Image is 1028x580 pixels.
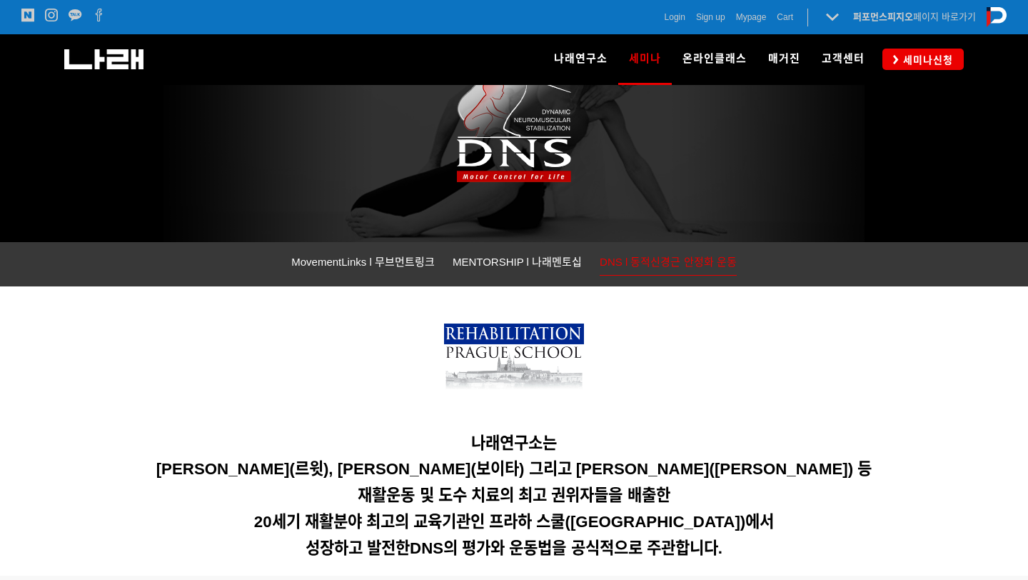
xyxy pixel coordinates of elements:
[665,10,685,24] a: Login
[672,34,757,84] a: 온라인클래스
[444,324,584,397] img: 7bd3899b73cc6.png
[853,11,913,22] strong: 퍼포먼스피지오
[736,10,767,24] a: Mypage
[254,513,774,531] span: 20세기 재활분야 최고의 교육기관인 프라하 스쿨([GEOGRAPHIC_DATA])에서
[696,10,725,24] a: Sign up
[853,11,976,22] a: 퍼포먼스피지오페이지 바로가기
[291,256,435,268] span: MovementLinks l 무브먼트링크
[291,253,435,275] a: MovementLinks l 무브먼트링크
[600,253,737,276] a: DNS l 동적신경근 안정화 운동
[899,53,953,67] span: 세미나신청
[768,52,800,65] span: 매거진
[358,486,670,504] span: 재활운동 및 도수 치료의 최고 권위자들을 배출한
[777,10,793,24] a: Cart
[757,34,811,84] a: 매거진
[618,34,672,84] a: 세미나
[554,52,608,65] span: 나래연구소
[543,34,618,84] a: 나래연구소
[682,52,747,65] span: 온라인클래스
[306,539,410,557] span: 성장하고 발전한
[822,52,865,65] span: 고객센터
[882,49,964,69] a: 세미나신청
[600,256,737,268] span: DNS l 동적신경근 안정화 운동
[156,460,872,478] span: [PERSON_NAME](르윗), [PERSON_NAME](보이타) 그리고 [PERSON_NAME]([PERSON_NAME]) 등
[453,253,582,275] a: MENTORSHIP l 나래멘토십
[453,256,582,268] span: MENTORSHIP l 나래멘토십
[410,539,722,557] span: DNS의 평가와 운동법을 공식적으로 주관합니다.
[629,47,661,70] span: 세미나
[471,434,557,452] span: 나래연구소는
[811,34,875,84] a: 고객센터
